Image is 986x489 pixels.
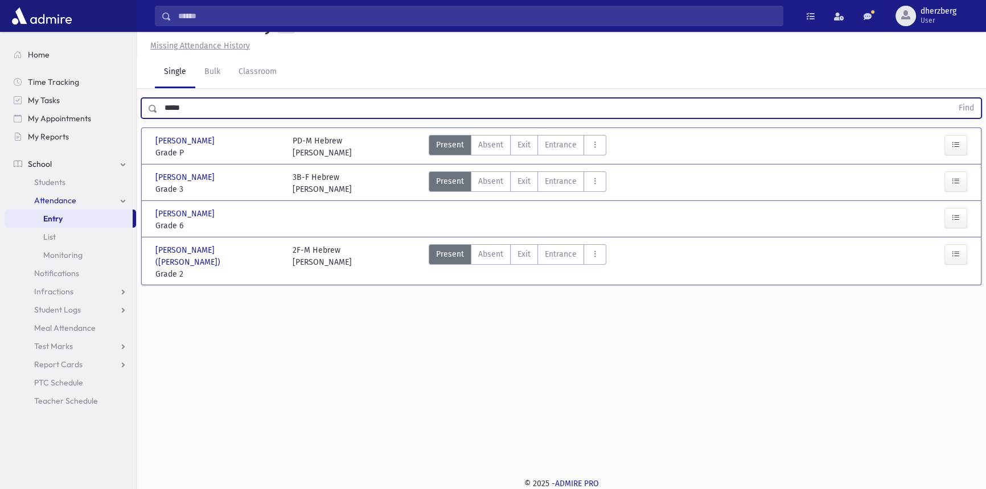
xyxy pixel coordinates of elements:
u: Missing Attendance History [150,41,250,51]
span: Notifications [34,268,79,278]
a: Meal Attendance [5,319,136,337]
a: Classroom [229,56,286,88]
button: Find [952,98,981,118]
span: Absent [478,248,503,260]
span: Grade 3 [155,183,281,195]
span: dherzberg [921,7,956,16]
span: [PERSON_NAME] [155,171,217,183]
a: Notifications [5,264,136,282]
div: AttTypes [429,244,606,280]
a: Entry [5,209,133,228]
span: [PERSON_NAME] ([PERSON_NAME]) [155,244,281,268]
span: School [28,159,52,169]
span: Grade 2 [155,268,281,280]
div: AttTypes [429,135,606,159]
span: Test Marks [34,341,73,351]
a: Test Marks [5,337,136,355]
span: My Tasks [28,95,60,105]
img: AdmirePro [9,5,75,27]
span: Grade 6 [155,220,281,232]
span: Present [436,175,464,187]
div: 2F-M Hebrew [PERSON_NAME] [293,244,352,280]
div: 3B-F Hebrew [PERSON_NAME] [293,171,352,195]
input: Search [171,6,783,26]
span: Infractions [34,286,73,297]
a: My Tasks [5,91,136,109]
span: Meal Attendance [34,323,96,333]
a: My Reports [5,128,136,146]
span: Exit [517,139,531,151]
span: Exit [517,175,531,187]
span: Present [436,139,464,151]
span: PTC Schedule [34,377,83,388]
span: List [43,232,56,242]
span: Absent [478,175,503,187]
span: Grade P [155,147,281,159]
span: User [921,16,956,25]
a: Bulk [195,56,229,88]
a: Missing Attendance History [146,41,250,51]
span: Entrance [545,139,577,151]
a: School [5,155,136,173]
span: Time Tracking [28,77,79,87]
span: Student Logs [34,305,81,315]
span: [PERSON_NAME] [155,208,217,220]
a: Single [155,56,195,88]
a: Teacher Schedule [5,392,136,410]
span: Entrance [545,175,577,187]
span: My Appointments [28,113,91,124]
span: Attendance [34,195,76,206]
span: Entrance [545,248,577,260]
a: Student Logs [5,301,136,319]
div: AttTypes [429,171,606,195]
a: List [5,228,136,246]
span: Present [436,248,464,260]
a: Students [5,173,136,191]
span: Absent [478,139,503,151]
span: My Reports [28,132,69,142]
a: My Appointments [5,109,136,128]
a: Attendance [5,191,136,209]
span: Students [34,177,65,187]
span: Monitoring [43,250,83,260]
span: Exit [517,248,531,260]
span: Home [28,50,50,60]
span: Report Cards [34,359,83,369]
a: Time Tracking [5,73,136,91]
div: PD-M Hebrew [PERSON_NAME] [293,135,352,159]
a: Infractions [5,282,136,301]
span: Teacher Schedule [34,396,98,406]
a: PTC Schedule [5,373,136,392]
span: [PERSON_NAME] [155,135,217,147]
span: Entry [43,213,63,224]
a: Home [5,46,136,64]
a: Report Cards [5,355,136,373]
a: Monitoring [5,246,136,264]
